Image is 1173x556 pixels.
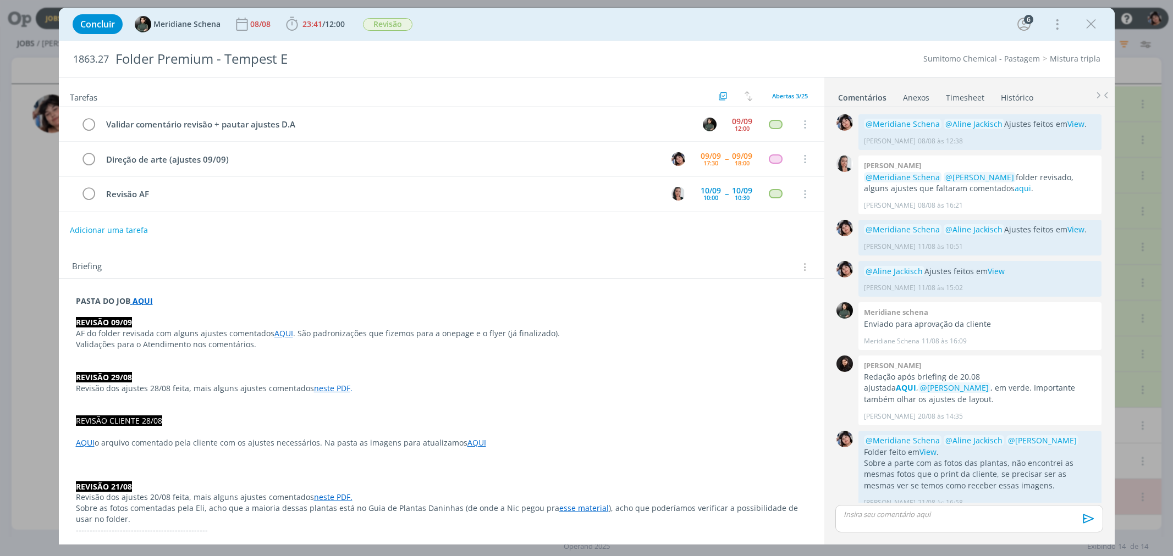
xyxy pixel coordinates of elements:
span: 23:41 [302,19,322,29]
button: MMeridiane Schena [135,16,221,32]
span: Abertas 3/25 [772,92,808,100]
span: / [322,19,325,29]
span: @Meridiane Schena [866,119,940,129]
span: @Aline Jackisch [945,435,1003,446]
a: aqui [1015,183,1031,193]
div: 6 [1024,15,1033,24]
div: dialog [59,8,1115,544]
span: 11/08 às 16:09 [922,336,967,346]
button: E [670,151,687,167]
a: View [1067,224,1084,235]
p: Ajustes feitos em . [864,119,1096,130]
p: Sobre a parte com as fotos das plantas, não encontrei as mesmas fotos que o print da cliente, se ... [864,458,1096,491]
span: -- [725,190,728,198]
strong: REVISÃO 21/08 [76,481,132,492]
span: . [350,383,353,393]
p: AF do folder revisada com alguns ajustes comentados . São padronizações que fizemos para a onepag... [76,328,807,339]
a: View [919,447,937,457]
a: neste PDF. [314,492,353,502]
p: folder revisado, alguns ajustes que faltaram comentados . [864,172,1096,194]
a: Comentários [838,87,887,103]
img: E [836,261,853,277]
p: o arquivo comentado pela cliente com os ajustes necessários. Na pasta as imagens para atualizamos [76,437,807,448]
p: Ajustes feitos em [864,266,1096,277]
p: [PERSON_NAME] [864,201,916,210]
div: 09/09 [732,118,752,125]
div: 12:00 [735,125,750,131]
button: 23:41/12:00 [283,15,348,33]
span: 1863.27 [73,53,109,65]
span: 20/08 às 14:35 [918,412,963,421]
span: @Aline Jackisch [866,266,923,276]
div: 09/09 [701,152,721,160]
a: AQUI [467,437,486,448]
div: 10/09 [732,187,752,194]
a: Timesheet [945,87,985,103]
span: 08/08 às 12:38 [918,136,963,146]
div: Revisão AF [102,187,662,201]
a: View [1067,119,1084,129]
img: M [703,118,717,131]
span: @Aline Jackisch [945,224,1003,235]
span: ), acho que poderíamos verificar a possibilidade de usar no folder. [76,503,800,524]
a: View [988,266,1005,276]
p: Redação após briefing de 20.08 ajustada , , em verde. Importante também olhar os ajustes de layout. [864,371,1096,405]
img: C [671,187,685,201]
button: Revisão [362,18,413,31]
img: E [836,431,853,447]
span: @[PERSON_NAME] [1008,435,1077,446]
div: Direção de arte (ajustes 09/09) [102,153,662,166]
a: AQUI [76,437,95,448]
span: @[PERSON_NAME] [945,172,1014,182]
p: Enviado para aprovação da cliente [864,319,1096,330]
p: [PERSON_NAME] [864,498,916,508]
img: arrow-down-up.svg [745,91,752,101]
strong: PASTA DO JOB [76,296,130,306]
span: Sobre as fotos comentadas pela Eli, acho que a maioria dessas plantas está no Guia de Plantas Dan... [76,503,559,513]
button: Concluir [73,14,123,34]
p: Folder feito em . [864,447,1096,458]
span: 08/08 às 16:21 [918,201,963,210]
div: 10/09 [701,187,721,194]
div: Validar comentário revisão + pautar ajustes D.A [102,118,693,131]
p: [PERSON_NAME] [864,242,916,252]
div: 10:30 [735,194,750,201]
button: Adicionar uma tarefa [69,220,148,240]
span: @Meridiane Schena [866,224,940,235]
img: L [836,355,853,372]
img: E [836,114,853,131]
p: Validações para o Atendimento nos comentários. [76,339,807,350]
span: Revisão [363,18,412,31]
span: Concluir [80,20,115,29]
span: 11/08 às 15:02 [918,283,963,293]
div: 08/08 [250,20,273,28]
img: E [836,220,853,236]
b: [PERSON_NAME] [864,160,921,170]
strong: REVISÃO 29/08 [76,372,132,382]
p: Ajustes feitos em . [864,224,1096,235]
img: M [135,16,151,32]
span: @Meridiane Schena [866,172,940,182]
span: @Meridiane Schena [866,435,940,446]
b: [PERSON_NAME] [864,360,921,370]
span: -- [725,155,728,163]
b: Meridiane schena [864,307,928,317]
a: AQUI [274,328,293,338]
p: Revisão dos ajustes 20/08 feita, mais alguns ajustes comentados [76,492,807,503]
div: 09/09 [732,152,752,160]
div: 10:00 [703,194,718,201]
p: [PERSON_NAME] [864,136,916,146]
button: 6 [1015,15,1033,33]
p: Revisão dos ajustes 28/08 feita, mais alguns ajustes comentados [76,383,807,394]
a: AQUI [896,382,916,393]
p: Meridiane Schena [864,336,919,346]
div: 17:30 [703,160,718,166]
p: [PERSON_NAME] [864,412,916,421]
a: AQUI [133,296,153,306]
div: 18:00 [735,160,750,166]
span: ------------------------------------------------ [76,525,208,535]
span: @Aline Jackisch [945,119,1003,129]
span: @[PERSON_NAME] [920,382,989,393]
